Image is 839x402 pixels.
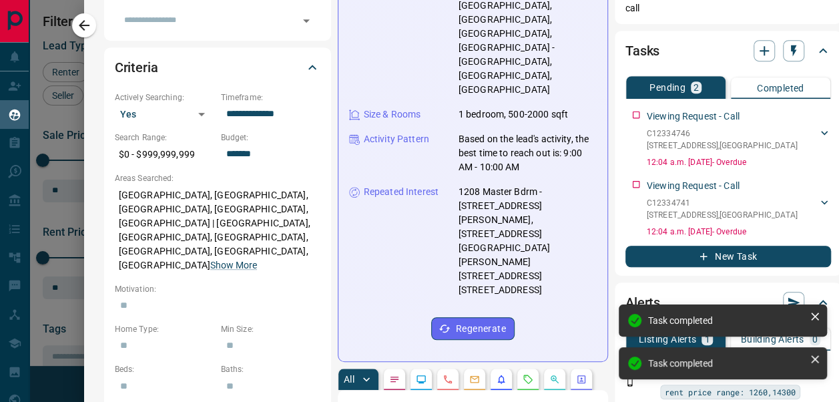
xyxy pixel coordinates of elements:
[625,246,831,267] button: New Task
[221,363,320,375] p: Baths:
[647,194,831,224] div: C12334741[STREET_ADDRESS],[GEOGRAPHIC_DATA]
[693,83,699,92] p: 2
[625,35,831,67] div: Tasks
[625,292,660,313] h2: Alerts
[496,374,507,385] svg: Listing Alerts
[647,156,831,168] p: 12:04 a.m. [DATE] - Overdue
[647,140,798,152] p: [STREET_ADDRESS] , [GEOGRAPHIC_DATA]
[115,363,214,375] p: Beds:
[364,108,421,122] p: Size & Rooms
[416,374,427,385] svg: Lead Browsing Activity
[649,83,685,92] p: Pending
[389,374,400,385] svg: Notes
[297,11,316,30] button: Open
[625,1,831,15] p: call
[221,323,320,335] p: Min Size:
[647,226,831,238] p: 12:04 a.m. [DATE] - Overdue
[115,104,214,125] div: Yes
[647,197,798,209] p: C12334741
[443,374,453,385] svg: Calls
[344,375,354,384] p: All
[364,185,439,199] p: Repeated Interest
[647,125,831,154] div: C12334746[STREET_ADDRESS],[GEOGRAPHIC_DATA]
[115,172,320,184] p: Areas Searched:
[115,323,214,335] p: Home Type:
[115,132,214,144] p: Search Range:
[625,286,831,319] div: Alerts
[647,110,740,124] p: Viewing Request - Call
[210,258,257,272] button: Show More
[431,317,515,340] button: Regenerate
[523,374,533,385] svg: Requests
[576,374,587,385] svg: Agent Actions
[459,108,568,122] p: 1 bedroom, 500-2000 sqft
[648,358,804,369] div: Task completed
[221,132,320,144] p: Budget:
[115,144,214,166] p: $0 - $999,999,999
[469,374,480,385] svg: Emails
[459,185,597,297] p: 1208 Master Bdrm - [STREET_ADDRESS][PERSON_NAME], [STREET_ADDRESS][GEOGRAPHIC_DATA][PERSON_NAME][...
[647,128,798,140] p: C12334746
[115,184,320,276] p: [GEOGRAPHIC_DATA], [GEOGRAPHIC_DATA], [GEOGRAPHIC_DATA], [GEOGRAPHIC_DATA], [GEOGRAPHIC_DATA] | [...
[115,283,320,295] p: Motivation:
[625,40,659,61] h2: Tasks
[647,179,740,193] p: Viewing Request - Call
[647,209,798,221] p: [STREET_ADDRESS] , [GEOGRAPHIC_DATA]
[115,91,214,104] p: Actively Searching:
[757,83,804,93] p: Completed
[549,374,560,385] svg: Opportunities
[221,91,320,104] p: Timeframe:
[115,57,158,78] h2: Criteria
[364,132,429,146] p: Activity Pattern
[648,315,804,326] div: Task completed
[115,51,320,83] div: Criteria
[459,132,597,174] p: Based on the lead's activity, the best time to reach out is: 9:00 AM - 10:00 AM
